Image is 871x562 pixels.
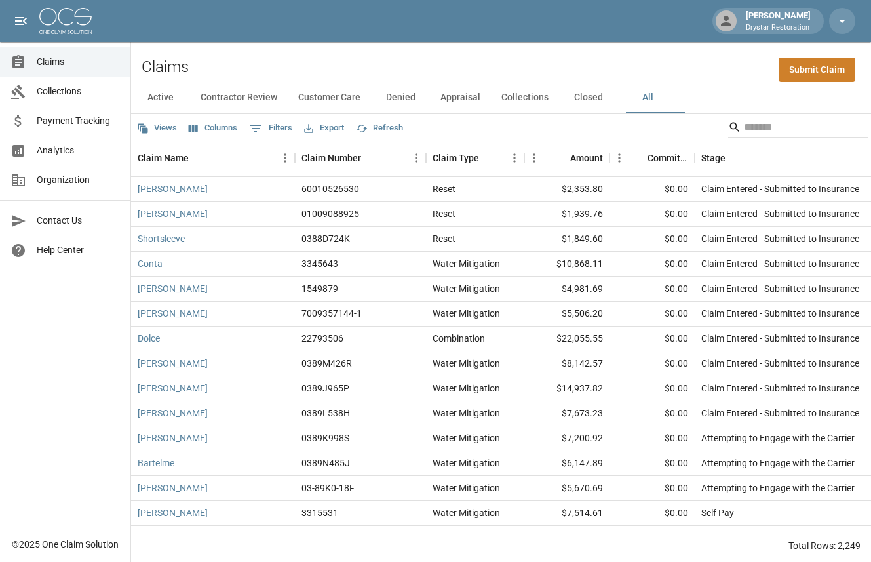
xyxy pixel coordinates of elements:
button: Views [134,118,180,138]
div: Claim Entered - Submitted to Insurance [701,207,859,220]
div: Claim Entered - Submitted to Insurance [701,332,859,345]
div: $0.00 [610,376,695,401]
a: [PERSON_NAME] [138,506,208,519]
button: Customer Care [288,82,371,113]
button: Sort [189,149,207,167]
button: Sort [479,149,497,167]
div: 01009088925 [301,207,359,220]
div: Total Rows: 2,249 [788,539,861,552]
div: 1549879 [301,282,338,295]
button: Select columns [185,118,241,138]
div: Claim Entered - Submitted to Insurance [701,282,859,295]
div: $0.00 [610,351,695,376]
div: $2,353.80 [524,177,610,202]
div: $5,670.69 [524,476,610,501]
div: Amount [524,140,610,176]
div: Claim Number [301,140,361,176]
a: Dolce [138,332,160,345]
div: Stage [701,140,726,176]
div: Combination [433,332,485,345]
div: 03-89K0-18F [301,481,355,494]
div: 0389N485J [301,456,350,470]
div: $1,939.76 [524,202,610,227]
button: Closed [559,82,618,113]
div: 60010526530 [301,182,359,195]
div: $0.00 [610,526,695,551]
div: Water Mitigation [433,407,500,420]
span: Organization [37,173,120,187]
div: Water Mitigation [433,307,500,320]
a: [PERSON_NAME] [138,182,208,195]
div: Attempting to Engage with the Carrier [701,481,855,494]
a: [PERSON_NAME] [138,207,208,220]
span: Help Center [37,243,120,257]
div: $22,055.55 [524,327,610,351]
div: $0.00 [610,277,695,302]
div: $0.00 [610,227,695,252]
div: $0.00 [610,177,695,202]
p: Drystar Restoration [746,22,811,33]
div: 3315531 [301,506,338,519]
div: Claim Entered - Submitted to Insurance [701,232,859,245]
button: open drawer [8,8,34,34]
button: All [618,82,677,113]
div: Claim Entered - Submitted to Insurance [701,407,859,420]
a: [PERSON_NAME] [138,481,208,494]
a: [PERSON_NAME] [138,307,208,320]
button: Menu [505,148,524,168]
div: Claim Entered - Submitted to Insurance [701,257,859,270]
span: Claims [37,55,120,69]
div: $14,937.82 [524,376,610,401]
div: $7,514.61 [524,501,610,526]
div: Water Mitigation [433,506,500,519]
div: $7,673.23 [524,401,610,426]
button: Menu [610,148,629,168]
div: Amount [570,140,603,176]
div: $10,868.11 [524,252,610,277]
div: $0.00 [610,451,695,476]
button: Collections [491,82,559,113]
div: © 2025 One Claim Solution [12,538,119,551]
div: Reset [433,182,455,195]
div: Claim Entered - Submitted to Insurance [701,307,859,320]
a: Shortsleeve [138,232,185,245]
div: $7,200.92 [524,426,610,451]
div: Reset [433,232,455,245]
span: Collections [37,85,120,98]
a: Submit Claim [779,58,855,82]
div: dynamic tabs [131,82,871,113]
div: Water Mitigation [433,257,500,270]
div: 3345643 [301,257,338,270]
a: Bartelme [138,456,174,470]
div: 0388D724K [301,232,350,245]
div: $0.00 [610,302,695,327]
div: $6,147.89 [524,451,610,476]
button: Appraisal [430,82,491,113]
div: Attempting to Engage with the Carrier [701,432,855,445]
div: Water Mitigation [433,382,500,395]
div: Committed Amount [610,140,695,176]
h2: Claims [142,58,189,77]
div: $0.00 [610,202,695,227]
div: Claim Entered - Submitted to Insurance [701,382,859,395]
div: Reset [433,207,455,220]
div: $4,981.69 [524,277,610,302]
button: Menu [275,148,295,168]
div: Claim Name [131,140,295,176]
div: 0389M426R [301,357,352,370]
img: ocs-logo-white-transparent.png [39,8,92,34]
button: Show filters [246,118,296,139]
a: Conta [138,257,163,270]
a: [PERSON_NAME] [138,432,208,445]
div: 0389K998S [301,432,349,445]
button: Menu [524,148,544,168]
div: $0.00 [610,476,695,501]
button: Export [301,118,347,138]
div: Claim Name [138,140,189,176]
div: $5,506.20 [524,302,610,327]
span: Payment Tracking [37,114,120,128]
div: $4,654.07 [524,526,610,551]
div: Search [728,117,868,140]
a: [PERSON_NAME] [138,282,208,295]
div: Committed Amount [648,140,688,176]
